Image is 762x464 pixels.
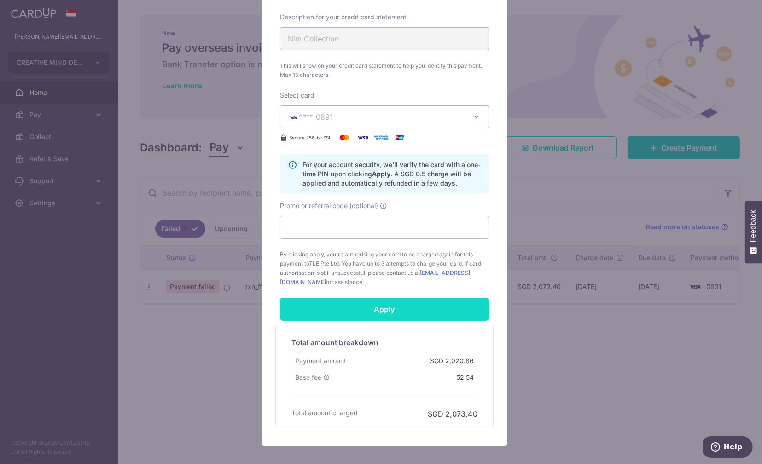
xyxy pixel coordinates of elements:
span: Secure 256-bit SSL [289,134,332,141]
span: By clicking apply, you're authorising your card to be charged again for this payment to . You hav... [280,250,489,287]
p: For your account security, we’ll verify the card with a one-time PIN upon clicking . A SGD 0.5 ch... [302,160,481,188]
img: VISA [288,114,299,121]
img: Visa [354,132,372,143]
img: American Express [372,132,390,143]
span: Base fee [295,373,321,382]
span: Feedback [749,210,757,242]
span: TLE Pte Ltd [309,260,339,267]
b: Apply [372,170,390,178]
label: Select card [280,91,314,100]
div: SGD 2,020.86 [426,353,477,369]
h6: SGD 2,073.40 [428,408,477,419]
button: Feedback - Show survey [745,201,762,263]
div: 52.54 [453,369,477,386]
label: Description for your credit card statement [280,12,407,22]
iframe: Opens a widget where you can find more information [703,436,753,459]
h5: Total amount breakdown [291,337,477,348]
h6: Total amount charged [291,408,358,418]
input: Apply [280,298,489,321]
img: UnionPay [390,132,409,143]
img: Mastercard [335,132,354,143]
div: Payment amount [291,353,350,369]
span: Promo or referral code (optional) [280,201,378,210]
span: This will show on your credit card statement to help you identify this payment. Max 15 characters. [280,61,489,80]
